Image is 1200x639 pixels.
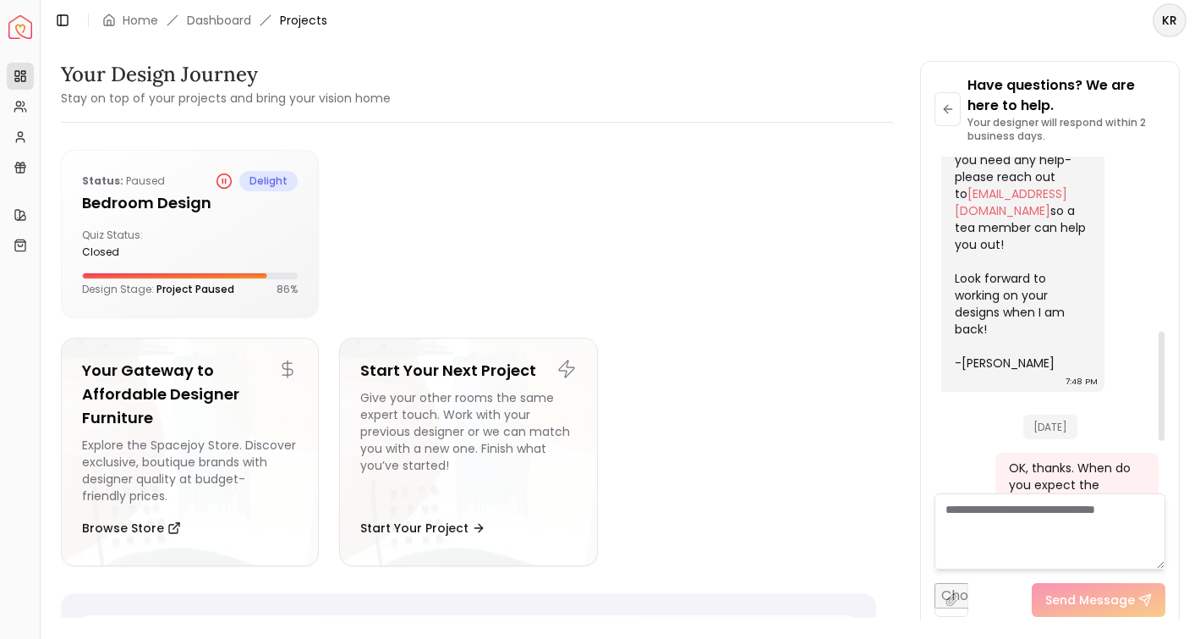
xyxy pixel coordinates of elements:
a: [EMAIL_ADDRESS][DOMAIN_NAME] [955,185,1067,219]
span: Projects [280,12,327,29]
div: Explore the Spacejoy Store. Discover exclusive, boutique brands with designer quality at budget-f... [82,437,298,504]
a: Dashboard [187,12,251,29]
a: Spacejoy [8,15,32,39]
button: Start Your Project [360,511,485,545]
a: Home [123,12,158,29]
button: Browse Store [82,511,181,545]
nav: breadcrumb [102,12,327,29]
div: OK, thanks. When do you expect the revision to be ready? [1009,460,1142,510]
p: Your designer will respond within 2 business days. [967,116,1165,143]
span: delight [239,171,298,191]
p: 86 % [277,283,298,296]
button: KR [1153,3,1186,37]
a: Start Your Next ProjectGive your other rooms the same expert touch. Work with your previous desig... [339,338,597,566]
img: Spacejoy Logo [8,15,32,39]
div: Give your other rooms the same expert touch. Work with your previous designer or we can match you... [360,389,576,504]
b: Status: [82,174,123,188]
h5: Your Gateway to Affordable Designer Furniture [82,359,298,430]
div: closed [82,245,184,259]
span: KR [1154,5,1185,36]
div: Project Paused [216,173,233,190]
p: Have questions? We are here to help. [967,75,1165,116]
h3: Your Design Journey [61,61,391,88]
span: Project Paused [156,282,234,296]
div: 7:48 PM [1066,373,1098,390]
p: Design Stage: [82,283,234,296]
h5: Start Your Next Project [360,359,576,383]
p: Paused [82,171,165,191]
span: [DATE] [1023,415,1077,439]
small: Stay on top of your projects and bring your vision home [61,90,391,107]
a: Your Gateway to Affordable Designer FurnitureExplore the Spacejoy Store. Discover exclusive, bout... [61,338,319,566]
h5: Bedroom Design [82,191,298,215]
div: Quiz Status: [82,229,184,259]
